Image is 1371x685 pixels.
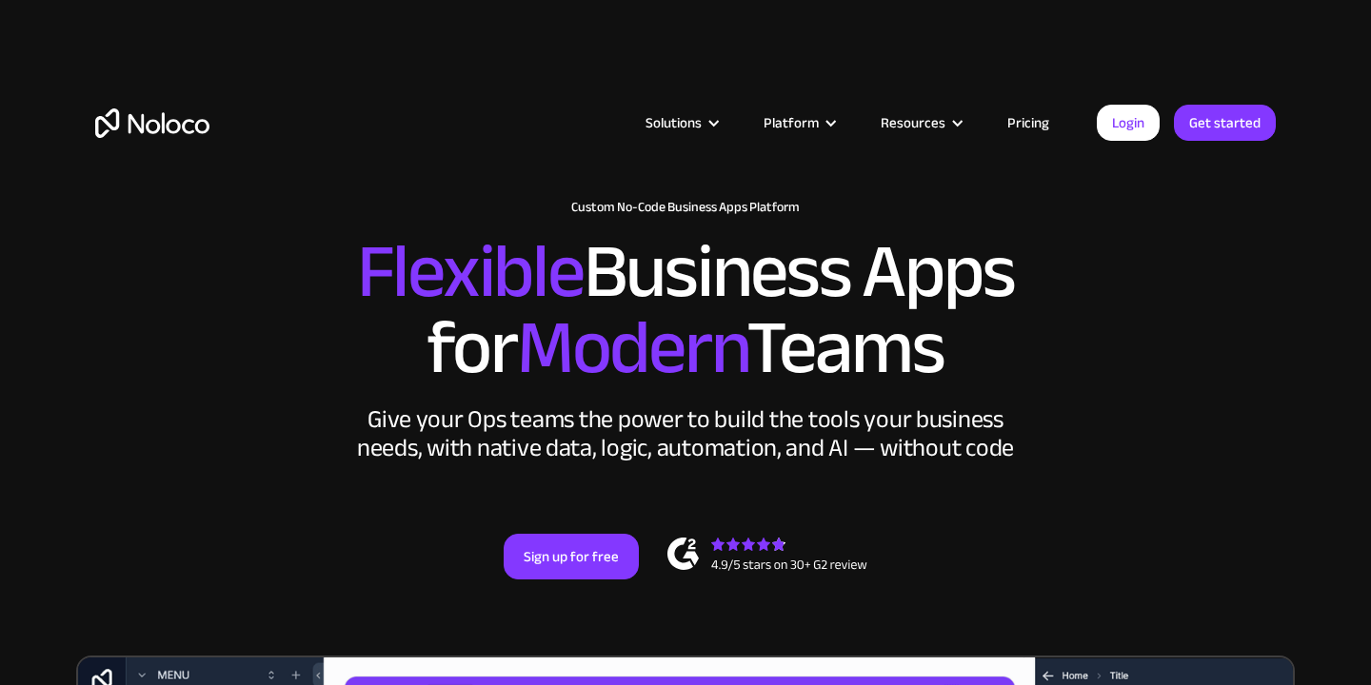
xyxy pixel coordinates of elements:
[1097,105,1160,141] a: Login
[622,110,740,135] div: Solutions
[352,405,1019,462] div: Give your Ops teams the power to build the tools your business needs, with native data, logic, au...
[504,534,639,579] a: Sign up for free
[740,110,857,135] div: Platform
[517,277,746,419] span: Modern
[1174,105,1276,141] a: Get started
[357,201,584,342] span: Flexible
[95,108,209,138] a: home
[764,110,819,135] div: Platform
[646,110,702,135] div: Solutions
[881,110,945,135] div: Resources
[95,234,1276,386] h2: Business Apps for Teams
[984,110,1073,135] a: Pricing
[857,110,984,135] div: Resources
